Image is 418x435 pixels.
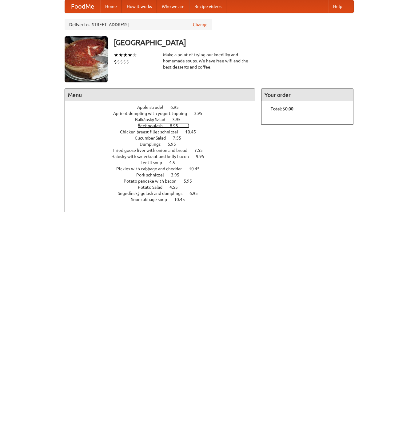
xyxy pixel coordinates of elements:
span: 5.95 [184,179,198,184]
span: Lentil soup [141,160,168,165]
span: 9.95 [196,154,210,159]
span: Dumplings [140,142,167,147]
span: Cucumber Salad [135,136,172,140]
span: 6.95 [170,105,185,110]
a: Potato pancake with bacon 5.95 [124,179,203,184]
a: Apricot dumpling with yogurt topping 3.95 [113,111,214,116]
b: Total: $0.00 [271,106,293,111]
span: 5.95 [168,142,182,147]
img: angular.jpg [65,36,108,82]
div: Deliver to: [STREET_ADDRESS] [65,19,212,30]
a: Pickles with cabbage and cheddar 10.45 [116,166,211,171]
span: Beef goulash [137,123,169,128]
a: Help [328,0,347,13]
span: Fried goose liver with onion and bread [113,148,193,153]
span: 4.5 [169,160,181,165]
a: Balkánský Salad 3.95 [135,117,192,122]
a: Segedínský gulash and dumplings 6.95 [118,191,209,196]
a: Dumplings 5.95 [140,142,187,147]
a: Fried goose liver with onion and bread 7.55 [113,148,214,153]
span: 10.45 [185,129,202,134]
li: $ [120,58,123,65]
span: 3.95 [172,117,187,122]
a: Apple strudel 6.95 [137,105,190,110]
span: Pork schnitzel [136,172,170,177]
h4: Your order [261,89,353,101]
span: Chicken breast fillet schnitzel [120,129,184,134]
li: ★ [114,52,118,58]
li: $ [126,58,129,65]
span: 6.95 [189,191,204,196]
div: Make a point of trying our knedlíky and homemade soups. We have free wifi and the best desserts a... [163,52,255,70]
li: ★ [123,52,128,58]
span: 8.95 [170,123,184,128]
span: Potato Salad [138,185,169,190]
span: Segedínský gulash and dumplings [118,191,189,196]
h4: Menu [65,89,255,101]
li: $ [114,58,117,65]
h3: [GEOGRAPHIC_DATA] [114,36,354,49]
a: Beef goulash 8.95 [137,123,189,128]
span: 10.45 [189,166,206,171]
a: Cucumber Salad 7.55 [135,136,193,140]
span: 3.95 [171,172,185,177]
span: Apricot dumpling with yogurt topping [113,111,193,116]
span: 7.55 [194,148,209,153]
a: Chicken breast fillet schnitzel 10.45 [120,129,207,134]
li: $ [123,58,126,65]
li: $ [117,58,120,65]
a: FoodMe [65,0,100,13]
span: Halusky with sauerkraut and belly bacon [111,154,195,159]
span: Pickles with cabbage and cheddar [116,166,188,171]
span: 7.55 [173,136,187,140]
span: Sour cabbage soup [131,197,173,202]
span: 10.45 [174,197,191,202]
a: Pork schnitzel 3.95 [136,172,191,177]
a: Home [100,0,122,13]
a: Recipe videos [189,0,226,13]
li: ★ [128,52,132,58]
span: 4.55 [169,185,184,190]
a: Lentil soup 4.5 [141,160,186,165]
a: Who we are [157,0,189,13]
span: Potato pancake with bacon [124,179,183,184]
a: Sour cabbage soup 10.45 [131,197,196,202]
a: Change [193,22,208,28]
a: Potato Salad 4.55 [138,185,189,190]
li: ★ [118,52,123,58]
span: 3.95 [194,111,209,116]
a: How it works [122,0,157,13]
span: Balkánský Salad [135,117,171,122]
li: ★ [132,52,137,58]
a: Halusky with sauerkraut and belly bacon 9.95 [111,154,216,159]
span: Apple strudel [137,105,169,110]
